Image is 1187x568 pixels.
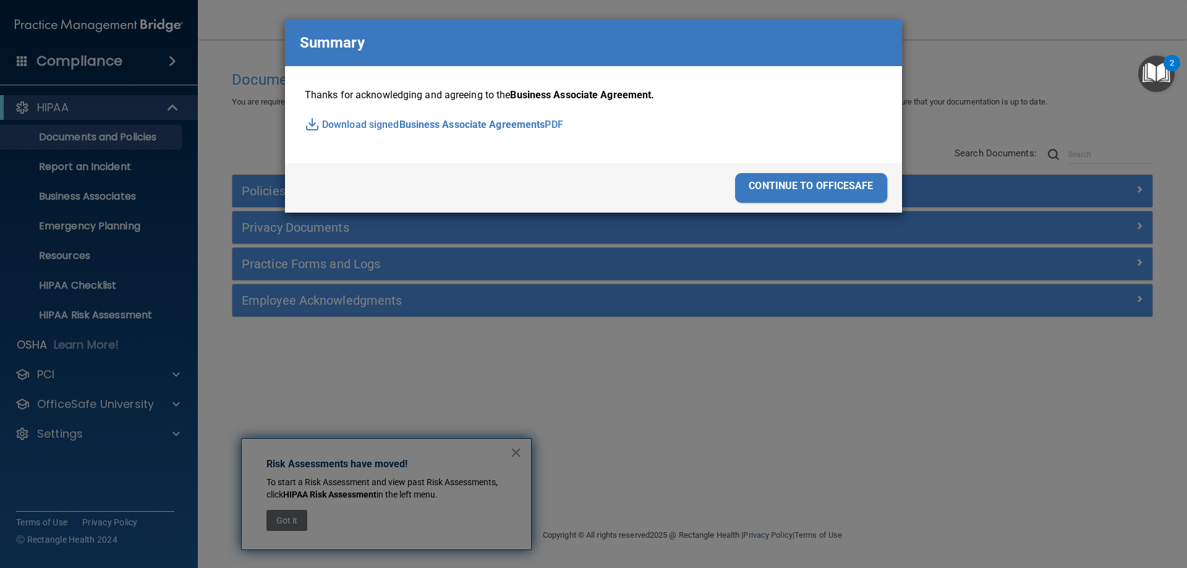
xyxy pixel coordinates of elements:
iframe: Drift Widget Chat Controller [972,480,1172,530]
p: Summary [300,29,365,56]
p: Thanks for acknowledging and agreeing to the [305,86,882,104]
span: Business Associate Agreement. [510,89,654,101]
p: Download signed PDF [305,116,882,134]
div: continue to officesafe [735,173,887,203]
span: Business Associate Agreements [399,116,545,134]
button: Open Resource Center, 2 new notifications [1138,56,1175,92]
div: 2 [1170,63,1174,79]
